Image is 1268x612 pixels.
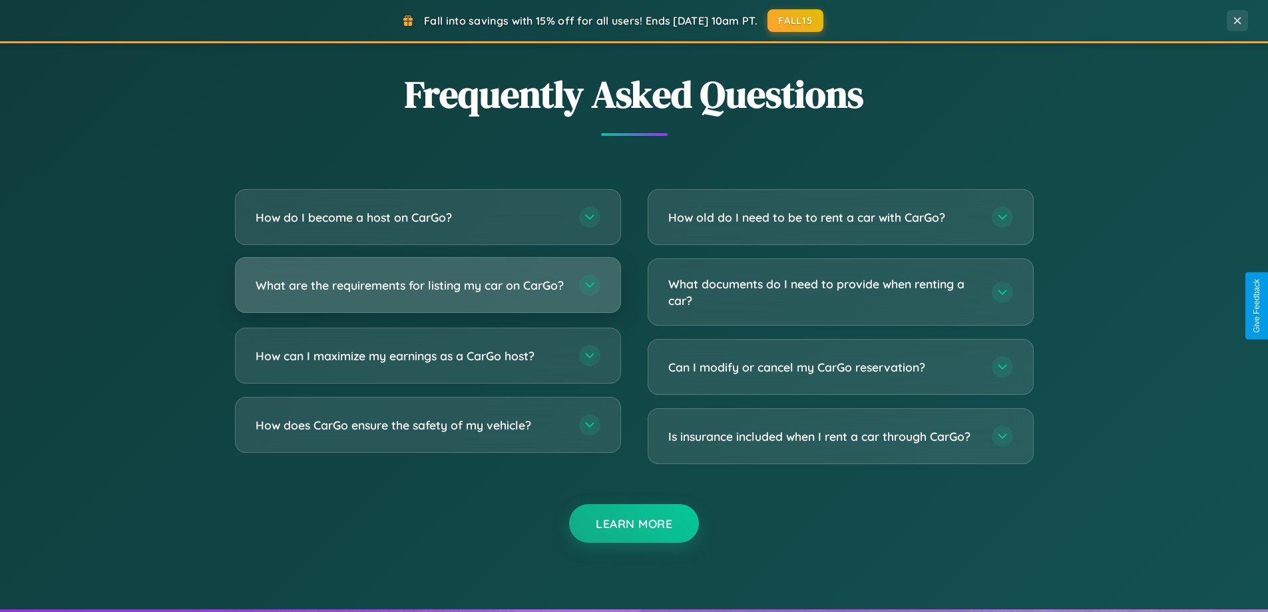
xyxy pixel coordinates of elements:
[668,428,978,445] h3: Is insurance included when I rent a car through CarGo?
[256,277,566,294] h3: What are the requirements for listing my car on CarGo?
[256,417,566,434] h3: How does CarGo ensure the safety of my vehicle?
[668,359,978,376] h3: Can I modify or cancel my CarGo reservation?
[424,14,757,27] span: Fall into savings with 15% off for all users! Ends [DATE] 10am PT.
[256,209,566,226] h3: How do I become a host on CarGo?
[235,69,1034,120] h2: Frequently Asked Questions
[668,276,978,308] h3: What documents do I need to provide when renting a car?
[668,209,978,226] h3: How old do I need to be to rent a car with CarGo?
[767,9,823,32] button: FALL15
[1252,279,1261,333] div: Give Feedback
[256,348,566,364] h3: How can I maximize my earnings as a CarGo host?
[569,504,699,543] button: Learn More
